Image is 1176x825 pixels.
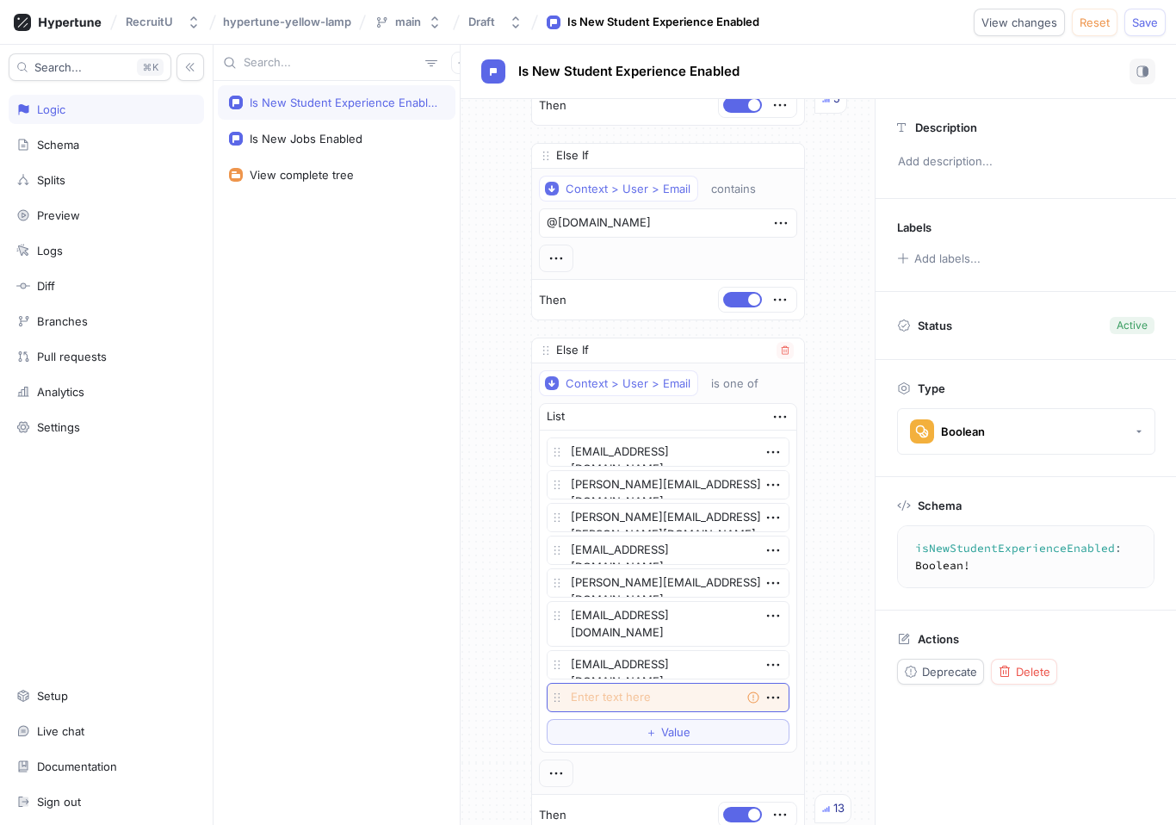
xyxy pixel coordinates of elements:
[897,408,1155,455] button: Boolean
[918,632,959,646] p: Actions
[981,17,1057,28] span: View changes
[547,568,789,598] textarea: [PERSON_NAME][EMAIL_ADDRESS][DOMAIN_NAME]
[37,420,80,434] div: Settings
[37,208,80,222] div: Preview
[703,370,783,396] button: is one of
[368,8,449,36] button: main
[37,350,107,363] div: Pull requests
[539,176,698,202] button: Context > User > Email
[223,16,351,28] span: hypertune-yellow-lamp
[918,381,945,395] p: Type
[37,795,81,809] div: Sign out
[711,182,756,196] div: contains
[897,659,984,685] button: Deprecate
[1124,9,1166,36] button: Save
[566,182,690,196] div: Context > User > Email
[37,689,68,703] div: Setup
[547,437,789,467] textarea: [EMAIL_ADDRESS][DOMAIN_NAME]
[941,425,985,439] div: Boolean
[547,719,789,745] button: ＋Value
[1016,667,1050,677] span: Delete
[915,121,977,134] p: Description
[9,53,171,81] button: Search...K
[37,244,63,257] div: Logs
[37,102,65,116] div: Logic
[37,385,84,399] div: Analytics
[119,8,207,36] button: RecruitU
[37,138,79,152] div: Schema
[922,667,977,677] span: Deprecate
[250,96,437,109] div: Is New Student Experience Enabled
[974,9,1065,36] button: View changes
[1117,318,1148,333] div: Active
[547,408,565,425] div: List
[468,15,495,29] div: Draft
[918,499,962,512] p: Schema
[1080,17,1110,28] span: Reset
[547,503,789,532] textarea: [PERSON_NAME][EMAIL_ADDRESS][PERSON_NAME][DOMAIN_NAME]
[9,752,204,781] a: Documentation
[556,342,589,359] p: Else If
[539,292,566,309] p: Then
[539,807,566,824] p: Then
[891,247,986,270] button: Add labels...
[244,54,418,71] input: Search...
[833,800,845,817] div: 13
[547,536,789,565] textarea: [EMAIL_ADDRESS][DOMAIN_NAME]
[897,220,932,234] p: Labels
[34,62,82,72] span: Search...
[890,147,1161,177] p: Add description...
[567,14,759,31] div: Is New Student Experience Enabled
[126,15,173,29] div: RecruitU
[918,313,952,338] p: Status
[37,724,84,738] div: Live chat
[37,760,117,773] div: Documentation
[1072,9,1117,36] button: Reset
[646,727,657,737] span: ＋
[547,601,789,647] textarea: [EMAIL_ADDRESS][DOMAIN_NAME]
[539,370,698,396] button: Context > User > Email
[556,147,589,164] p: Else If
[539,97,566,115] p: Then
[539,208,797,238] textarea: @[DOMAIN_NAME]
[37,173,65,187] div: Splits
[1132,17,1158,28] span: Save
[661,727,690,737] span: Value
[566,376,690,391] div: Context > User > Email
[518,65,740,78] span: Is New Student Experience Enabled
[37,314,88,328] div: Branches
[711,376,758,391] div: is one of
[547,470,789,499] textarea: [PERSON_NAME][EMAIL_ADDRESS][DOMAIN_NAME]
[833,90,840,108] div: 5
[991,659,1057,685] button: Delete
[547,650,789,679] textarea: [EMAIL_ADDRESS][DOMAIN_NAME]
[250,168,354,182] div: View complete tree
[395,15,421,29] div: main
[461,8,529,36] button: Draft
[703,176,781,202] button: contains
[137,59,164,76] div: K
[250,132,362,146] div: Is New Jobs Enabled
[37,279,55,293] div: Diff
